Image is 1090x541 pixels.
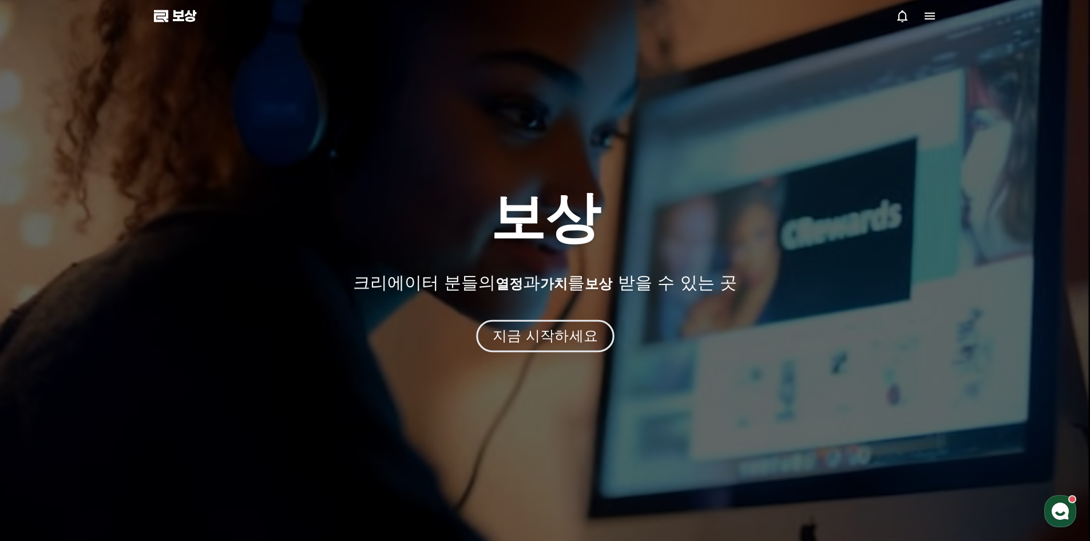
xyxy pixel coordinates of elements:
[523,273,540,293] font: 과
[479,332,611,343] a: 지금 시작하세요
[585,276,612,292] font: 보상
[568,273,585,293] font: 를
[154,7,196,25] a: 보상
[492,327,597,344] font: 지금 시작하세요
[496,276,523,292] font: 열정
[172,8,196,24] font: 보상
[36,380,43,389] span: 홈
[490,185,600,250] font: 보상
[177,380,191,389] span: 설정
[540,276,568,292] font: 가치
[476,319,614,352] button: 지금 시작하세요
[105,381,118,390] span: 대화
[76,363,148,392] a: 대화
[3,363,76,392] a: 홈
[353,273,496,293] font: 크리에이터 분들의
[618,273,738,293] font: 받을 수 있는 곳
[148,363,220,392] a: 설정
